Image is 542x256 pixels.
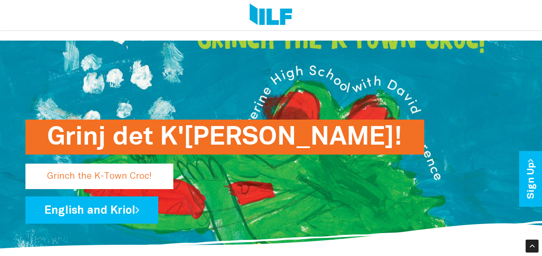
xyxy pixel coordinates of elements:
img: Logo [250,3,292,27]
a: English and Kriol [25,196,158,224]
div: Scroll Back to Top [526,240,539,253]
a: Grinj det K'[PERSON_NAME]! [25,168,381,176]
h1: Grinj det K'[PERSON_NAME]! [47,120,403,155]
p: Grinch the K-Town Croc! [25,164,173,189]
